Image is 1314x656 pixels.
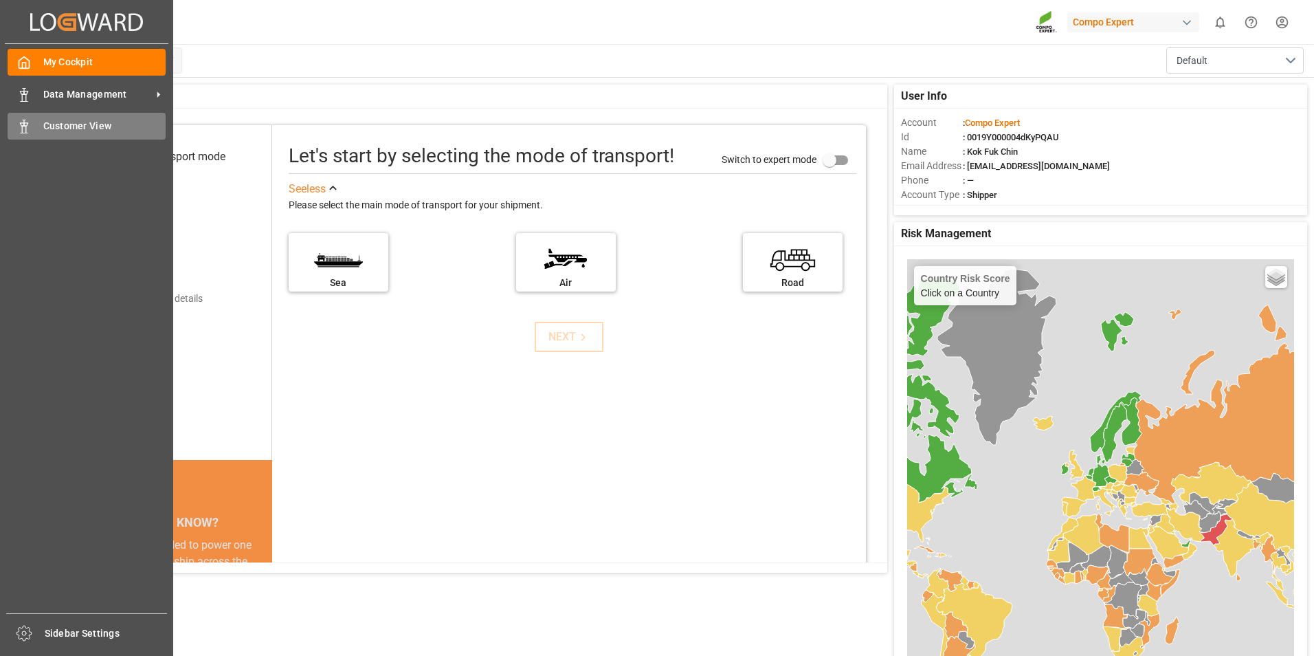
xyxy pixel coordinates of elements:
div: Let's start by selecting the mode of transport! [289,142,674,171]
button: show 0 new notifications [1205,7,1236,38]
div: Road [750,276,836,290]
div: See less [289,181,326,197]
span: Sidebar Settings [45,626,168,641]
a: My Cockpit [8,49,166,76]
button: NEXT [535,322,603,352]
div: Click on a Country [921,273,1010,298]
span: Data Management [43,87,152,102]
span: : [EMAIL_ADDRESS][DOMAIN_NAME] [963,161,1110,171]
span: My Cockpit [43,55,166,69]
span: User Info [901,88,947,105]
button: next slide / item [253,537,272,653]
button: Help Center [1236,7,1267,38]
img: Screenshot%202023-09-29%20at%2010.02.21.png_1712312052.png [1036,10,1058,34]
span: : 0019Y000004dKyPQAU [963,132,1059,142]
span: Account Type [901,188,963,202]
a: Customer View [8,113,166,140]
button: Compo Expert [1067,9,1205,35]
span: Default [1177,54,1207,68]
span: : — [963,175,974,186]
span: Switch to expert mode [722,153,816,164]
span: : [963,118,1020,128]
div: Please select the main mode of transport for your shipment. [289,197,856,214]
a: Layers [1265,266,1287,288]
div: Air [523,276,609,290]
span: Compo Expert [965,118,1020,128]
span: Email Address [901,159,963,173]
span: Account [901,116,963,130]
span: Risk Management [901,226,991,242]
span: Phone [901,173,963,188]
span: : Shipper [963,190,997,200]
h4: Country Risk Score [921,273,1010,284]
div: Sea [296,276,381,290]
button: open menu [1166,47,1304,74]
div: NEXT [548,329,590,345]
span: : Kok Fuk Chin [963,146,1018,157]
span: Id [901,130,963,144]
span: Name [901,144,963,159]
span: Customer View [43,119,166,133]
div: Add shipping details [117,292,203,306]
div: Compo Expert [1067,12,1199,32]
